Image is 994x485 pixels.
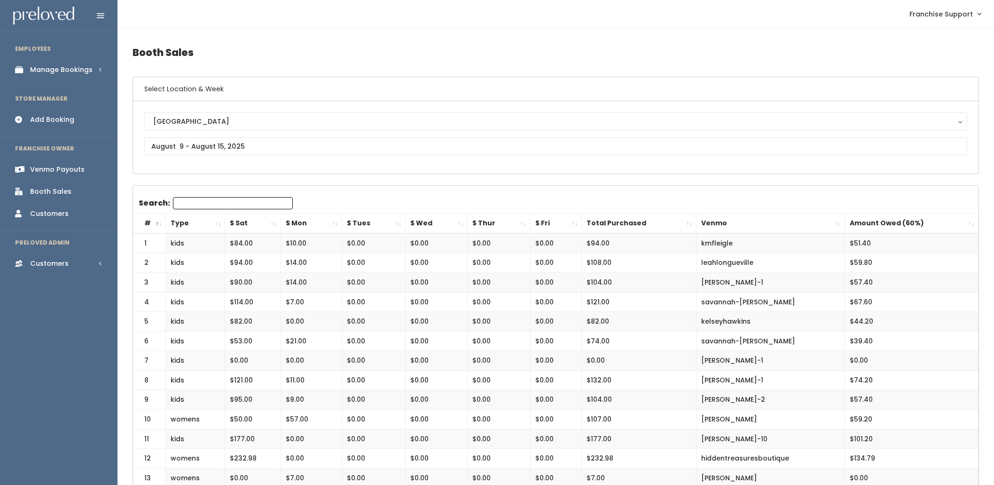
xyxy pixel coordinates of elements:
td: $104.00 [582,272,696,292]
td: $0.00 [342,233,406,253]
td: $82.00 [225,312,281,332]
td: $121.00 [582,292,696,312]
td: $0.00 [405,272,468,292]
td: kelseyhawkins [696,312,845,332]
td: $0.00 [405,370,468,390]
td: $0.00 [342,253,406,273]
td: $67.60 [845,292,978,312]
td: [PERSON_NAME] [696,410,845,429]
td: $0.00 [342,272,406,292]
td: $51.40 [845,233,978,253]
input: August 9 - August 15, 2025 [144,137,967,155]
td: $0.00 [468,410,531,429]
td: $0.00 [342,312,406,332]
td: $0.00 [530,292,582,312]
td: $0.00 [342,410,406,429]
td: $0.00 [342,370,406,390]
h6: Select Location & Week [133,77,978,101]
td: $0.00 [468,331,531,351]
td: [PERSON_NAME]-1 [696,272,845,292]
th: Total Purchased: activate to sort column ascending [582,214,696,233]
td: $0.00 [530,449,582,469]
td: $57.40 [845,272,978,292]
td: $10.00 [281,233,342,253]
td: $57.00 [281,410,342,429]
td: $108.00 [582,253,696,273]
th: Type: activate to sort column ascending [166,214,225,233]
td: $0.00 [342,449,406,469]
td: savannah-[PERSON_NAME] [696,292,845,312]
td: kmfleigle [696,233,845,253]
td: [PERSON_NAME]-10 [696,429,845,449]
td: $0.00 [405,292,468,312]
td: $0.00 [342,292,406,312]
td: $0.00 [342,390,406,410]
td: $74.20 [845,370,978,390]
td: 12 [133,449,166,469]
th: $ Sat: activate to sort column ascending [225,214,281,233]
td: $0.00 [281,429,342,449]
td: $11.00 [281,370,342,390]
td: leahlongueville [696,253,845,273]
td: $0.00 [405,233,468,253]
td: $0.00 [342,351,406,371]
td: $0.00 [405,351,468,371]
td: $39.40 [845,331,978,351]
td: $14.00 [281,272,342,292]
td: $0.00 [225,351,281,371]
td: $0.00 [405,429,468,449]
div: Customers [30,259,69,269]
td: $90.00 [225,272,281,292]
td: womens [166,410,225,429]
td: $0.00 [342,331,406,351]
td: 7 [133,351,166,371]
td: $0.00 [405,449,468,469]
td: $44.20 [845,312,978,332]
td: $0.00 [530,390,582,410]
td: $94.00 [225,253,281,273]
div: Add Booking [30,115,74,125]
td: $0.00 [405,312,468,332]
td: $94.00 [582,233,696,253]
td: 4 [133,292,166,312]
th: $ Wed: activate to sort column ascending [405,214,468,233]
h4: Booth Sales [133,40,979,65]
td: $0.00 [530,253,582,273]
td: $0.00 [405,331,468,351]
img: preloved logo [13,7,74,25]
td: $177.00 [582,429,696,449]
td: 8 [133,370,166,390]
td: kids [166,233,225,253]
th: Venmo: activate to sort column ascending [696,214,845,233]
th: $ Tues: activate to sort column ascending [342,214,406,233]
th: $ Mon: activate to sort column ascending [281,214,342,233]
td: $0.00 [530,370,582,390]
td: $84.00 [225,233,281,253]
td: 3 [133,272,166,292]
th: $ Thur: activate to sort column ascending [468,214,531,233]
td: $0.00 [530,351,582,371]
td: womens [166,449,225,469]
td: kids [166,351,225,371]
input: Search: [173,197,293,209]
td: $0.00 [468,253,531,273]
td: $0.00 [342,429,406,449]
td: kids [166,429,225,449]
td: $0.00 [468,429,531,449]
button: [GEOGRAPHIC_DATA] [144,112,967,130]
a: Franchise Support [900,4,990,24]
div: Booth Sales [30,187,71,197]
td: [PERSON_NAME]-1 [696,370,845,390]
td: 5 [133,312,166,332]
td: $14.00 [281,253,342,273]
td: [PERSON_NAME]-2 [696,390,845,410]
td: $50.00 [225,410,281,429]
td: $0.00 [281,312,342,332]
th: Amount Owed (60%): activate to sort column ascending [845,214,978,233]
td: kids [166,390,225,410]
td: $0.00 [468,449,531,469]
td: $0.00 [468,292,531,312]
td: $0.00 [405,253,468,273]
td: $0.00 [468,233,531,253]
td: $53.00 [225,331,281,351]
